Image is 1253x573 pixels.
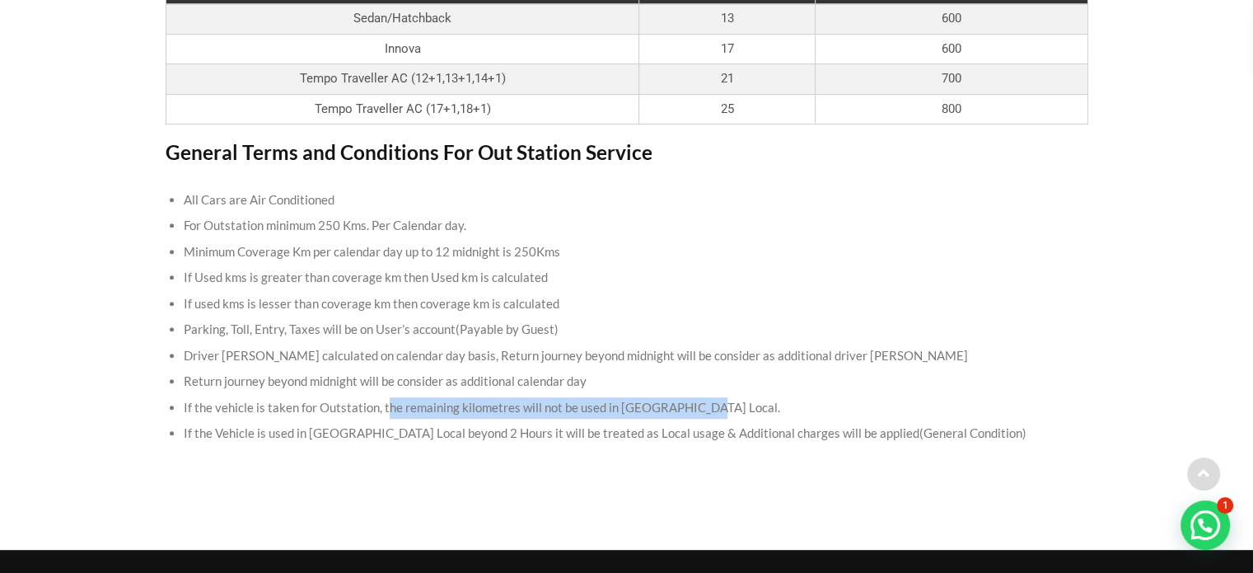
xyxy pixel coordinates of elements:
td: Tempo Traveller AC (12+1,13+1,14+1) [166,64,639,95]
td: 700 [816,64,1087,95]
li: All Cars are Air Conditioned [184,187,1069,214]
h3: General Terms and Conditions For Out Station Service [166,141,1088,164]
td: 13 [639,4,816,35]
td: Sedan/Hatchback [166,4,639,35]
td: 600 [816,4,1087,35]
li: If used kms is lesser than coverage km then coverage km is calculated [184,291,1069,317]
td: 21 [639,64,816,95]
td: 600 [816,34,1087,64]
li: Driver [PERSON_NAME] calculated on calendar day basis, Return journey beyond midnight will be con... [184,343,1069,369]
li: Parking, Toll, Entry, Taxes will be on User’s account(Payable by Guest) [184,317,1069,343]
li: If the vehicle is taken for Outstation, the remaining kilometres will not be used in [GEOGRAPHIC_... [184,395,1069,421]
li: For Outstation minimum 250 Kms. Per Calendar day. [184,213,1069,239]
li: Return journey beyond midnight will be consider as additional calendar day [184,369,1069,395]
td: Tempo Traveller AC (17+1,18+1) [166,94,639,124]
td: 25 [639,94,816,124]
li: Minimum Coverage Km per calendar day up to 12 midnight is 250Kms [184,239,1069,265]
td: 800 [816,94,1087,124]
td: 17 [639,34,816,64]
li: If the Vehicle is used in [GEOGRAPHIC_DATA] Local beyond 2 Hours it will be treated as Local usag... [184,420,1069,447]
li: If Used kms is greater than coverage km then Used km is calculated [184,265,1069,291]
td: Innova [166,34,639,64]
